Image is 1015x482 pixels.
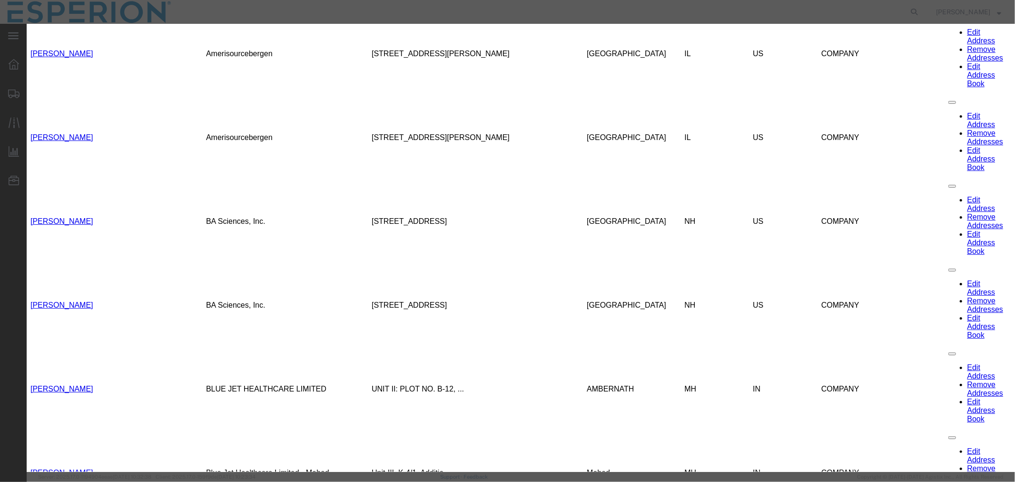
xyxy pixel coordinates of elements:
a: Edit Address Book [941,374,969,399]
a: [PERSON_NAME] [4,361,67,369]
td: [GEOGRAPHIC_DATA] [560,156,658,240]
td: US [726,72,795,156]
a: [PERSON_NAME] [4,110,67,118]
span: UNIT II: PLOT NO. B-12, ... [345,361,437,369]
td: COMPANY [795,323,922,407]
a: Edit Address Book [941,122,969,148]
iframe: FS Legacy Container [27,24,1015,472]
td: BA Sciences, Inc. [179,240,345,323]
a: Edit Address [941,172,969,189]
td: BA Sciences, Inc. [179,156,345,240]
a: Remove Addresses [941,273,977,290]
td: COMPANY [795,72,922,156]
td: [GEOGRAPHIC_DATA] [560,240,658,323]
span: Unit-III, K-4/1, Additio... [345,445,424,453]
a: Edit Address [941,423,969,440]
a: [PERSON_NAME] [4,445,67,453]
a: Edit Address [941,4,969,21]
td: COMPANY [795,240,922,323]
td: MH [658,323,727,407]
a: Edit Address Book [941,206,969,231]
a: Remove Addresses [941,441,977,457]
td: AMBERNATH [560,323,658,407]
td: [GEOGRAPHIC_DATA] [560,72,658,156]
a: Edit Address [941,88,969,105]
td: NH [658,240,727,323]
a: Edit Address Book [941,39,969,64]
td: BLUE JET HEALTHCARE LIMITED [179,323,345,407]
td: Amerisourcebergen [179,72,345,156]
td: NH [658,156,727,240]
td: IL [658,72,727,156]
a: Remove Addresses [941,105,977,122]
a: Remove Addresses [941,357,977,373]
td: COMPANY [795,156,922,240]
td: [STREET_ADDRESS] [345,240,560,323]
a: Edit Address [941,340,969,356]
td: [STREET_ADDRESS][PERSON_NAME] [345,72,560,156]
td: IN [726,323,795,407]
td: [STREET_ADDRESS] [345,156,560,240]
a: Remove Addresses [941,189,977,206]
td: US [726,240,795,323]
a: Edit Address [941,256,969,272]
a: Remove Addresses [941,21,977,38]
a: Edit Address Book [941,290,969,315]
a: [PERSON_NAME] [4,193,67,201]
a: [PERSON_NAME] [4,277,67,285]
td: US [726,156,795,240]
